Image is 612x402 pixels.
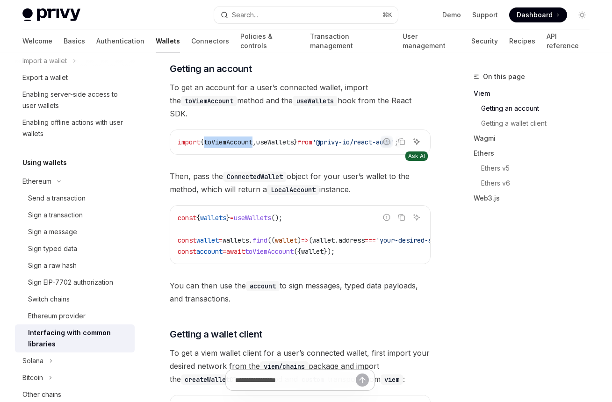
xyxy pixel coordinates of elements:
a: User management [403,30,460,52]
div: Enabling offline actions with user wallets [22,117,129,139]
a: Basics [64,30,85,52]
span: useWallets [234,214,271,222]
button: Copy the contents from the code block [396,211,408,223]
a: Policies & controls [240,30,299,52]
a: Ethereum provider [15,308,135,324]
span: ; [395,138,398,146]
a: Web3.js [474,191,597,206]
div: Other chains [22,389,61,400]
span: wallet [196,236,219,244]
span: (); [271,214,282,222]
button: Ask AI [410,136,423,148]
span: } [226,214,230,222]
div: Ethereum provider [28,310,86,322]
div: Sign a transaction [28,209,83,221]
div: Enabling server-side access to user wallets [22,89,129,111]
span: ( [309,236,312,244]
code: viem/chains [260,361,309,372]
h5: Using wallets [22,157,67,168]
span: To get an account for a user’s connected wallet, import the method and the hook from the React SDK. [170,81,431,120]
button: Toggle Ethereum section [15,173,135,190]
a: Viem [474,86,597,101]
a: Recipes [509,30,535,52]
a: Wagmi [474,131,597,146]
span: wallet [312,236,335,244]
a: Enabling server-side access to user wallets [15,86,135,114]
span: You can then use the to sign messages, typed data payloads, and transactions. [170,279,431,305]
span: On this page [483,71,525,82]
a: Interfacing with common libraries [15,324,135,352]
span: => [301,236,309,244]
a: Getting an account [474,101,597,116]
span: , [252,138,256,146]
button: Report incorrect code [381,136,393,148]
span: wallet [275,236,297,244]
span: toViemAccount [245,247,294,256]
span: import [178,138,200,146]
span: find [252,236,267,244]
span: ({ [294,247,301,256]
span: To get a viem wallet client for a user’s connected wallet, first import your desired network from... [170,346,431,386]
a: Authentication [96,30,144,52]
div: Ask AI [405,151,428,161]
div: Export a wallet [22,72,68,83]
span: Getting a wallet client [170,328,262,341]
div: Solana [22,355,43,366]
button: Toggle Solana section [15,352,135,369]
a: Wallets [156,30,180,52]
div: Send a transaction [28,193,86,204]
a: Export a wallet [15,69,135,86]
input: Ask a question... [235,370,356,390]
code: toViemAccount [181,96,237,106]
div: Sign a message [28,226,77,237]
span: Getting an account [170,62,252,75]
img: light logo [22,8,80,22]
a: Security [471,30,498,52]
span: from [297,138,312,146]
button: Toggle Bitcoin section [15,369,135,386]
span: 'your-desired-address' [376,236,458,244]
span: = [230,214,234,222]
span: '@privy-io/react-auth' [312,138,395,146]
span: = [223,247,226,256]
span: ) [297,236,301,244]
span: = [219,236,223,244]
span: . [335,236,338,244]
span: const [178,214,196,222]
span: } [294,138,297,146]
a: Sign EIP-7702 authorization [15,274,135,291]
span: address [338,236,365,244]
div: Bitcoin [22,372,43,383]
a: Send a transaction [15,190,135,207]
div: Sign a raw hash [28,260,77,271]
a: Ethers v5 [474,161,597,176]
button: Copy the contents from the code block [396,136,408,148]
span: const [178,236,196,244]
a: Sign a transaction [15,207,135,223]
a: Dashboard [509,7,567,22]
a: API reference [547,30,590,52]
a: Sign a message [15,223,135,240]
span: useWallets [256,138,294,146]
span: }); [324,247,335,256]
a: Sign typed data [15,240,135,257]
span: wallets [223,236,249,244]
span: . [249,236,252,244]
a: Ethers [474,146,597,161]
a: Switch chains [15,291,135,308]
div: Sign typed data [28,243,77,254]
button: Open search [214,7,398,23]
button: Ask AI [410,211,423,223]
div: Sign EIP-7702 authorization [28,277,113,288]
button: Send message [356,373,369,387]
a: Support [472,10,498,20]
a: Getting a wallet client [474,116,597,131]
button: Report incorrect code [381,211,393,223]
a: Welcome [22,30,52,52]
span: toViemAccount [204,138,252,146]
a: Sign a raw hash [15,257,135,274]
div: Switch chains [28,294,70,305]
span: (( [267,236,275,244]
code: LocalAccount [267,185,319,195]
span: { [200,138,204,146]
